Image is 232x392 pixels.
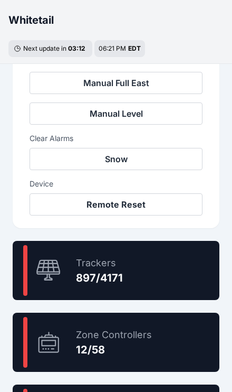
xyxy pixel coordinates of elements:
button: Remote Reset [30,193,202,216]
a: Zone Controllers12/58 [13,313,219,372]
h3: Whitetail [8,13,54,27]
button: Manual Full East [30,72,202,94]
span: 06:21 PM [99,44,126,52]
a: Trackers897/4171 [13,241,219,300]
h3: Device [30,179,202,189]
div: 897/4171 [76,270,123,285]
div: Zone Controllers [76,328,152,342]
div: Trackers [76,256,123,270]
button: Manual Level [30,102,202,125]
span: Next update in [23,44,66,52]
div: 12/58 [76,342,152,357]
h3: Clear Alarms [30,133,202,144]
button: Snow [30,148,202,170]
span: EDT [128,44,141,52]
nav: Breadcrumb [8,6,224,34]
div: 03 : 12 [68,44,87,53]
